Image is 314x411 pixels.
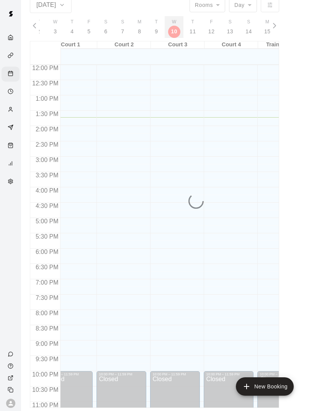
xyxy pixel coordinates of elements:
[204,41,258,49] div: Court 4
[30,386,60,393] span: 10:30 PM
[260,372,305,376] div: 10:00 PM – 11:59 PM
[34,249,61,255] span: 6:00 PM
[34,187,61,194] span: 4:00 PM
[165,16,183,38] button: W10
[34,279,61,286] span: 7:00 PM
[210,18,213,26] span: F
[34,233,61,240] span: 5:30 PM
[44,41,97,49] div: Court 1
[3,6,18,21] img: Swift logo
[229,18,232,26] span: S
[2,372,21,384] a: View public page
[53,18,58,26] span: W
[30,80,60,87] span: 12:30 PM
[206,372,251,376] div: 10:00 PM – 11:59 PM
[47,16,64,38] button: W3
[221,16,240,38] button: S13
[34,295,61,301] span: 7:30 PM
[54,28,57,36] p: 3
[121,28,124,36] p: 7
[172,18,177,26] span: W
[34,264,61,270] span: 6:30 PM
[227,28,234,36] p: 13
[183,16,202,38] button: T11
[131,16,148,38] button: M8
[104,18,107,26] span: S
[34,111,61,117] span: 1:30 PM
[138,28,141,36] p: 8
[34,218,61,224] span: 5:00 PM
[208,28,215,36] p: 12
[70,28,74,36] p: 4
[45,372,90,376] div: 10:00 PM – 11:59 PM
[191,18,195,26] span: T
[2,360,21,372] a: Visit help center
[239,16,258,38] button: S14
[80,16,97,38] button: F5
[99,372,144,376] div: 10:00 PM – 11:59 PM
[34,203,61,209] span: 4:30 PM
[2,348,21,360] a: Contact Us
[236,377,294,396] button: add
[114,16,131,38] button: S7
[2,384,21,396] div: Copy public page link
[155,18,158,26] span: T
[34,95,61,102] span: 1:00 PM
[64,16,80,38] button: T4
[34,157,61,163] span: 3:00 PM
[190,28,196,36] p: 11
[34,172,61,178] span: 3:30 PM
[34,341,61,347] span: 9:00 PM
[258,16,277,38] button: M15
[34,141,61,148] span: 2:30 PM
[137,18,141,26] span: M
[104,28,107,36] p: 6
[30,371,60,378] span: 10:00 PM
[247,18,250,26] span: S
[34,325,61,332] span: 8:30 PM
[155,28,158,36] p: 9
[88,18,91,26] span: F
[87,28,90,36] p: 5
[30,65,60,71] span: 12:00 PM
[121,18,124,26] span: S
[34,356,61,362] span: 9:30 PM
[148,16,165,38] button: T9
[171,28,177,36] p: 10
[202,16,221,38] button: F12
[258,41,312,49] div: Training Court
[152,372,198,376] div: 10:00 PM – 11:59 PM
[151,41,204,49] div: Court 3
[30,402,60,408] span: 11:00 PM
[34,126,61,133] span: 2:00 PM
[34,310,61,316] span: 8:00 PM
[245,28,252,36] p: 14
[97,41,151,49] div: Court 2
[264,28,271,36] p: 15
[97,16,114,38] button: S6
[71,18,74,26] span: T
[265,18,269,26] span: M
